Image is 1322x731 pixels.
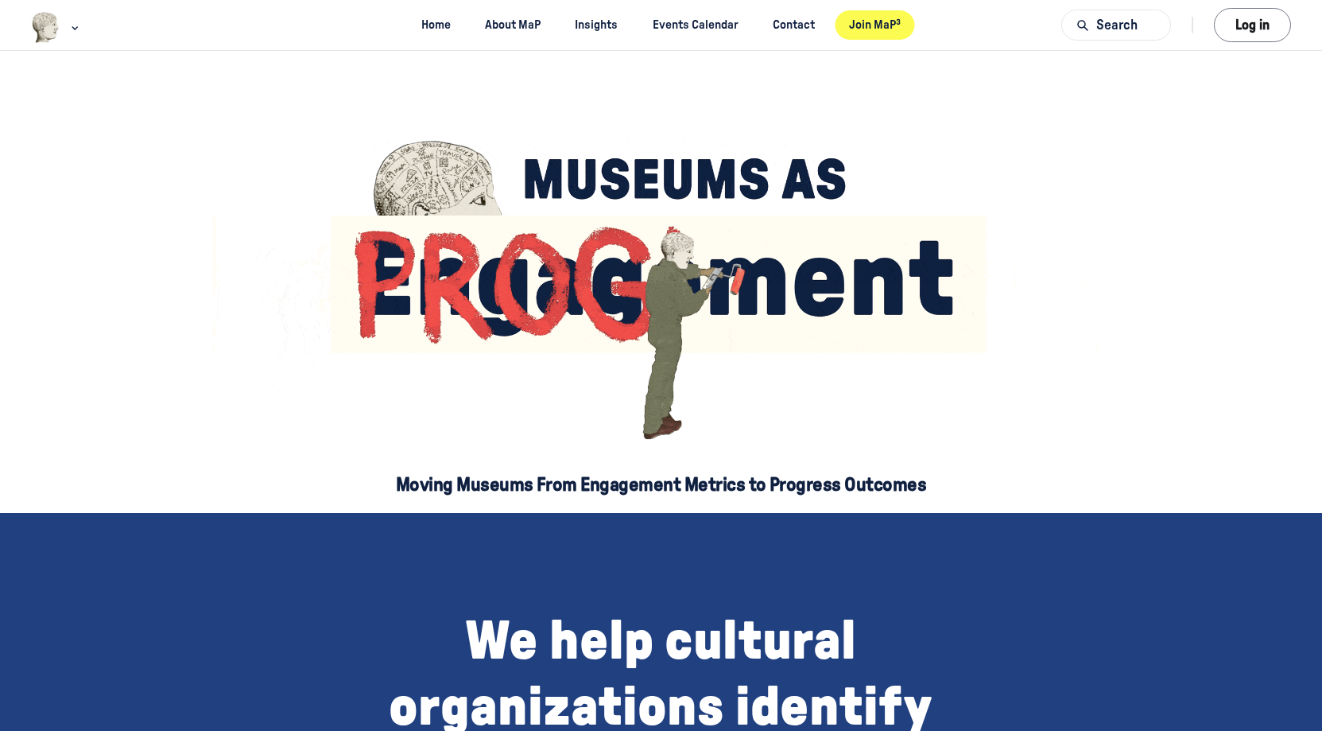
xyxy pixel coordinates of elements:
input: Enter email [177,94,343,130]
button: Search [1061,10,1171,41]
a: Contact [758,10,828,40]
a: About MaP [471,10,555,40]
input: Enter name [2,94,168,130]
img: Museums as Progress logo [31,12,60,43]
span: Name [2,72,46,91]
span: Email [177,72,220,91]
a: Events Calendar [638,10,752,40]
button: Send Me the Newsletter [353,94,544,130]
span: Moving Museums From Engagement Metrics to Progress Outcomes [396,476,926,495]
a: Home [408,10,465,40]
button: Museums as Progress logo [31,10,83,45]
a: Join MaP³ [835,10,915,40]
a: Insights [561,10,632,40]
button: Log in [1214,8,1291,42]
